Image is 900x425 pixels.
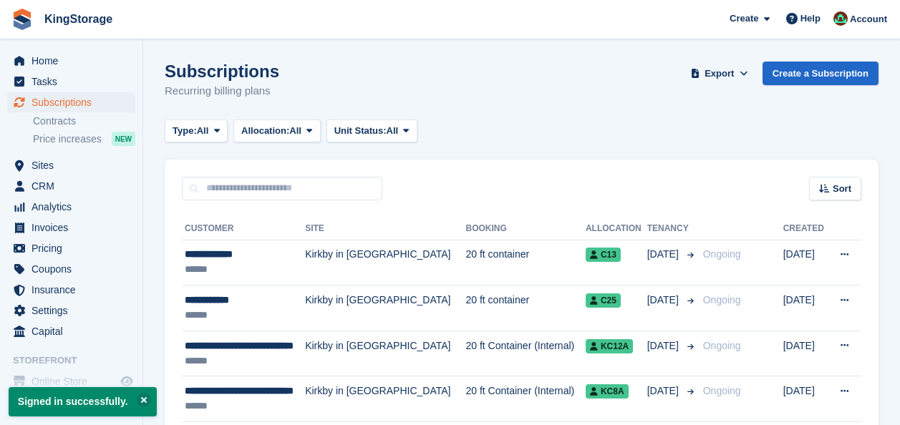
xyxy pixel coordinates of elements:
span: Unit Status: [334,124,387,138]
th: Booking [465,218,585,240]
span: Pricing [32,238,117,258]
a: menu [7,176,135,196]
span: CRM [32,176,117,196]
span: Ongoing [703,248,741,260]
span: Allocation: [241,124,289,138]
a: menu [7,51,135,71]
td: Kirkby in [GEOGRAPHIC_DATA] [305,285,465,331]
button: Export [688,62,751,85]
span: Ongoing [703,340,741,351]
th: Site [305,218,465,240]
a: menu [7,259,135,279]
span: Type: [173,124,197,138]
td: [DATE] [783,331,828,376]
h1: Subscriptions [165,62,279,81]
span: Home [32,51,117,71]
button: Unit Status: All [326,119,417,143]
span: All [387,124,399,138]
span: Settings [32,301,117,321]
a: KingStorage [39,7,118,31]
a: menu [7,371,135,391]
td: [DATE] [783,376,828,422]
span: Invoices [32,218,117,238]
td: Kirkby in [GEOGRAPHIC_DATA] [305,240,465,285]
th: Tenancy [647,218,697,240]
td: [DATE] [783,285,828,331]
span: Help [800,11,821,26]
span: Create [730,11,758,26]
span: Account [850,12,887,26]
td: 20 ft container [465,285,585,331]
th: Customer [182,218,305,240]
a: menu [7,301,135,321]
span: Ongoing [703,385,741,396]
td: [DATE] [783,240,828,285]
th: Allocation [586,218,647,240]
td: Kirkby in [GEOGRAPHIC_DATA] [305,331,465,376]
span: C25 [586,293,621,308]
span: Sites [32,155,117,175]
span: [DATE] [647,247,682,262]
img: John King [833,11,848,26]
a: menu [7,92,135,112]
td: 20 ft Container (Internal) [465,376,585,422]
span: [DATE] [647,338,682,353]
a: Create a Subscription [763,62,879,85]
p: Signed in successfully. [9,387,157,416]
td: 20 ft Container (Internal) [465,331,585,376]
a: menu [7,321,135,341]
span: Price increases [33,132,102,146]
span: [DATE] [647,293,682,308]
span: Subscriptions [32,92,117,112]
a: menu [7,218,135,238]
p: Recurring billing plans [165,83,279,99]
span: Analytics [32,197,117,217]
button: Type: All [165,119,228,143]
a: Price increases NEW [33,131,135,147]
span: Ongoing [703,294,741,306]
div: NEW [112,132,135,146]
span: [DATE] [647,384,682,399]
a: menu [7,155,135,175]
td: Kirkby in [GEOGRAPHIC_DATA] [305,376,465,422]
span: Storefront [13,353,142,368]
span: Insurance [32,280,117,300]
a: menu [7,197,135,217]
a: menu [7,238,135,258]
span: All [197,124,209,138]
td: 20 ft container [465,240,585,285]
img: stora-icon-8386f47178a22dfd0bd8f6a31ec36ba5ce8667c1dd55bd0f319d3a0aa187defe.svg [11,9,33,30]
span: KC8A [586,384,629,399]
span: Capital [32,321,117,341]
span: C13 [586,248,621,262]
a: Contracts [33,114,135,128]
button: Allocation: All [233,119,321,143]
th: Created [783,218,828,240]
span: KC12A [586,339,633,353]
span: Export [705,67,734,81]
span: Sort [833,182,851,196]
span: Online Store [32,371,117,391]
span: Tasks [32,72,117,92]
a: Preview store [118,373,135,390]
span: Coupons [32,259,117,279]
a: menu [7,280,135,300]
span: All [289,124,301,138]
a: menu [7,72,135,92]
